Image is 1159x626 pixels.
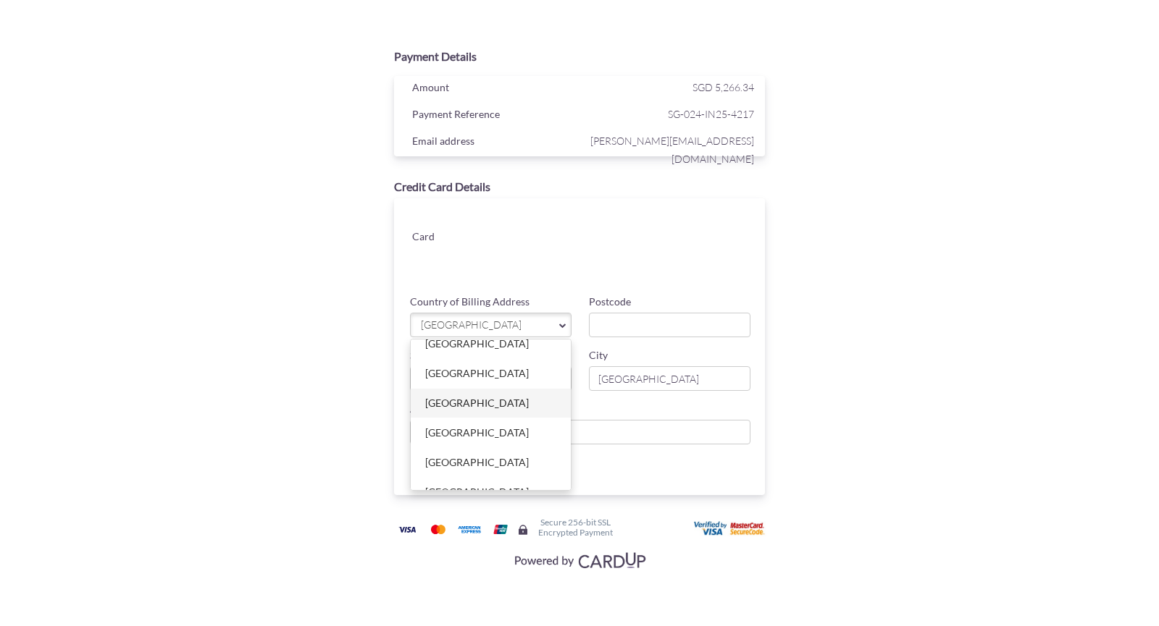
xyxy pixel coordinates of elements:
[411,359,571,388] a: [GEOGRAPHIC_DATA]
[503,213,752,239] iframe: Secure card number input frame
[503,245,627,271] iframe: Secure card expiration date input frame
[394,179,765,195] div: Credit Card Details
[583,105,754,123] span: SG-024-IN25-4217
[411,448,571,477] a: [GEOGRAPHIC_DATA]
[507,546,652,573] img: Visa, Mastercard
[583,132,754,168] span: [PERSON_NAME][EMAIL_ADDRESS][DOMAIN_NAME]
[411,418,571,447] a: [GEOGRAPHIC_DATA]
[589,348,608,363] label: City
[411,478,571,507] a: [GEOGRAPHIC_DATA]
[410,295,530,309] label: Country of Billing Address
[411,329,571,358] a: [GEOGRAPHIC_DATA]
[455,520,484,538] img: American Express
[401,78,583,100] div: Amount
[694,521,766,537] img: User card
[394,48,765,65] div: Payment Details
[486,520,515,538] img: Union Pay
[589,295,631,309] label: Postcode
[538,517,613,536] h6: Secure 256-bit SSL Encrypted Payment
[401,132,583,153] div: Email address
[401,227,492,249] div: Card
[419,318,548,333] span: [GEOGRAPHIC_DATA]
[410,313,572,337] a: [GEOGRAPHIC_DATA]
[411,389,571,418] a: [GEOGRAPHIC_DATA]
[517,524,529,536] img: Secure lock
[628,245,751,271] iframe: Secure card security code input frame
[401,105,583,127] div: Payment Reference
[424,520,453,538] img: Mastercard
[693,81,754,93] span: SGD 5,266.34
[393,520,422,538] img: Visa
